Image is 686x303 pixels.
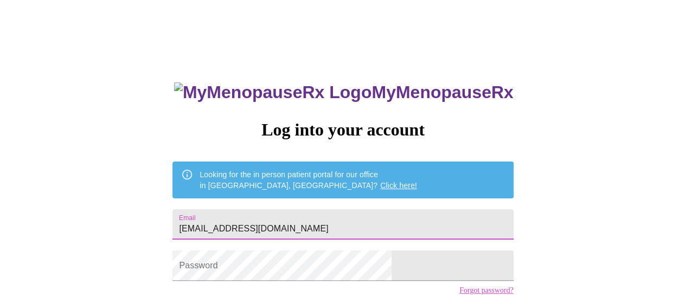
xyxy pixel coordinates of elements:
a: Forgot password? [459,286,514,295]
h3: Log into your account [172,120,513,140]
div: Looking for the in person patient portal for our office in [GEOGRAPHIC_DATA], [GEOGRAPHIC_DATA]? [200,165,417,195]
h3: MyMenopauseRx [174,82,514,102]
img: MyMenopauseRx Logo [174,82,371,102]
a: Click here! [380,181,417,190]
